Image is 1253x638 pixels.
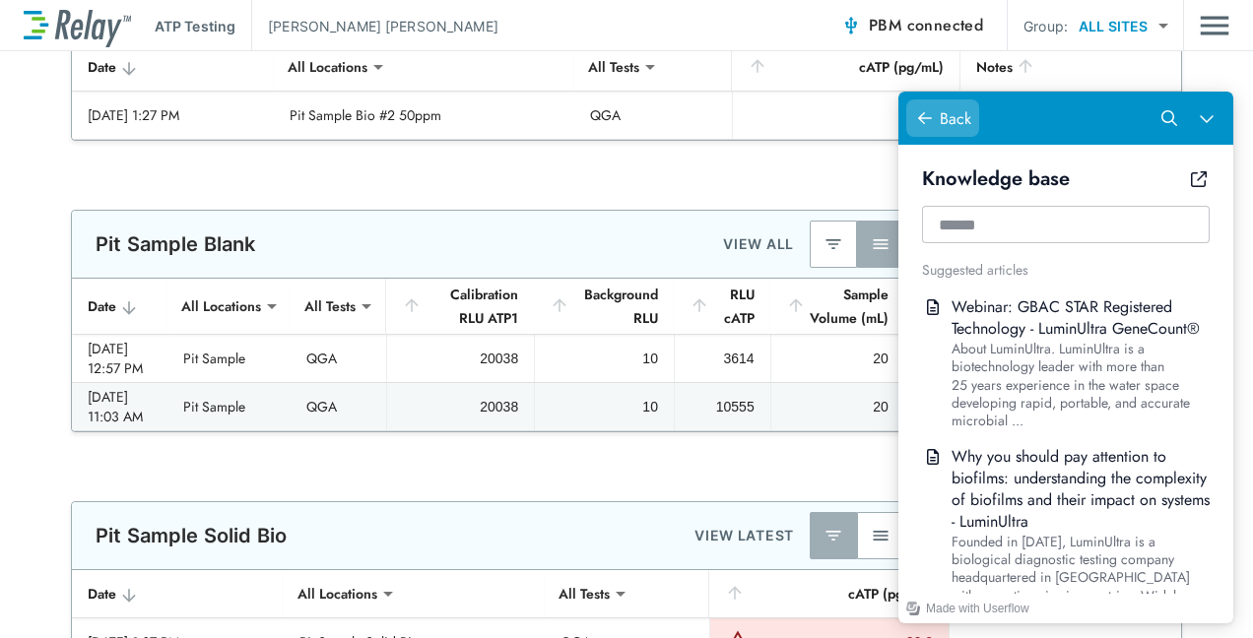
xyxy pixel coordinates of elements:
[72,43,274,92] th: Date
[871,234,890,254] img: View All
[274,47,381,87] div: All Locations
[41,16,73,38] div: Back
[1023,16,1068,36] p: Group:
[869,12,983,39] span: PBM
[694,524,794,547] p: VIEW LATEST
[551,397,658,416] div: 10
[53,441,311,532] div: Founded in [DATE], LuminUltra is a biological diagnostic testing company headquartered in [GEOGRA...
[167,287,275,326] div: All Locations
[88,387,152,426] div: [DATE] 11:03 AM
[748,55,944,79] div: cATP (pg/mL)
[574,47,653,87] div: All Tests
[824,234,843,254] img: Latest
[28,506,131,528] div: Made with Userflow
[691,397,755,416] div: 10555
[907,14,984,36] span: connected
[88,339,152,378] div: [DATE] 12:57 PM
[274,92,574,139] td: Pit Sample Bio #2 50ppm
[723,232,794,256] p: VIEW ALL
[53,353,311,441] span: Why you should pay attention to biofilms: understanding the complexity of biofilms and their impa...
[841,16,861,35] img: Connected Icon
[284,574,391,613] div: All Locations
[787,397,889,416] div: 20
[545,574,624,613] div: All Tests
[167,335,291,382] td: Pit Sample
[574,92,731,139] td: QGA
[88,105,258,125] div: [DATE] 1:27 PM
[691,349,755,368] div: 3614
[96,524,287,547] p: Pit Sample Solid Bio
[8,506,131,528] a: Made with Userflow
[16,347,319,540] a: Why you should pay attention to biofilms: understanding the complexity of biofilms and their impa...
[824,526,843,545] img: Latest
[749,105,944,125] div: 10.6
[898,92,1233,623] iframe: Resource center
[252,8,290,45] button: Search
[24,5,131,47] img: LuminUltra Relay
[72,43,1181,140] table: sticky table
[155,16,235,36] p: ATP Testing
[290,8,327,45] button: Close Help Center
[291,335,386,382] td: QGA
[402,283,518,330] div: Calibration RLU ATP1
[551,349,658,368] div: 10
[786,283,889,330] div: Sample Volume (mL)
[291,287,369,326] div: All Tests
[403,397,518,416] div: 20038
[72,279,167,335] th: Date
[550,283,658,330] div: Background RLU
[72,279,1181,431] table: sticky table
[1200,7,1229,44] img: Drawer Icon
[268,16,498,36] p: [PERSON_NAME] [PERSON_NAME]
[871,526,890,545] img: View All
[72,570,284,618] th: Date
[96,232,255,256] p: Pit Sample Blank
[833,6,991,45] button: PBM connected
[403,349,518,368] div: 20038
[976,55,1094,79] div: Notes
[1200,7,1229,44] button: Main menu
[725,582,933,606] div: cATP (pg/mL)
[167,383,291,430] td: Pit Sample
[8,8,81,45] button: Back
[291,383,386,430] td: QGA
[787,349,889,368] div: 20
[690,283,755,330] div: RLU cATP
